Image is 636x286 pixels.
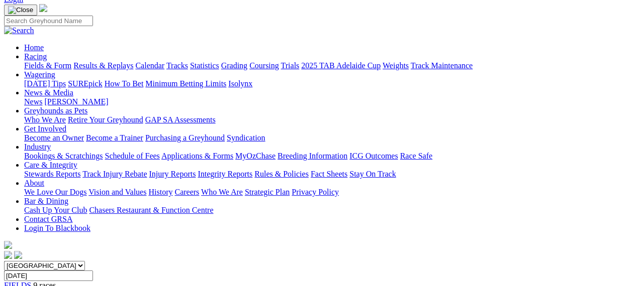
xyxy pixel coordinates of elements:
[4,5,37,16] button: Toggle navigation
[235,152,276,160] a: MyOzChase
[400,152,432,160] a: Race Safe
[24,188,632,197] div: About
[135,61,164,70] a: Calendar
[166,61,188,70] a: Tracks
[201,188,243,196] a: Who We Are
[24,70,55,79] a: Wagering
[4,26,34,35] img: Search
[24,115,632,124] div: Greyhounds as Pets
[174,188,199,196] a: Careers
[411,61,473,70] a: Track Maintenance
[24,224,90,232] a: Login To Blackbook
[44,97,108,106] a: [PERSON_NAME]
[24,97,632,106] div: News & Media
[8,6,33,14] img: Close
[281,61,299,70] a: Trials
[14,251,22,259] img: twitter.svg
[24,61,632,70] div: Racing
[24,61,71,70] a: Fields & Form
[105,152,159,160] a: Schedule of Fees
[24,179,44,187] a: About
[292,188,339,196] a: Privacy Policy
[24,142,51,151] a: Industry
[4,16,93,26] input: Search
[88,188,146,196] a: Vision and Values
[68,79,102,88] a: SUREpick
[24,206,632,215] div: Bar & Dining
[24,106,87,115] a: Greyhounds as Pets
[24,161,77,169] a: Care & Integrity
[24,115,66,124] a: Who We Are
[24,197,68,205] a: Bar & Dining
[24,79,66,88] a: [DATE] Tips
[24,97,42,106] a: News
[349,152,398,160] a: ICG Outcomes
[383,61,409,70] a: Weights
[24,43,44,52] a: Home
[145,79,226,88] a: Minimum Betting Limits
[89,206,213,214] a: Chasers Restaurant & Function Centre
[221,61,247,70] a: Grading
[228,79,252,88] a: Isolynx
[278,152,347,160] a: Breeding Information
[39,4,47,12] img: logo-grsa-white.png
[86,133,143,142] a: Become a Trainer
[349,170,396,178] a: Stay On Track
[24,152,632,161] div: Industry
[145,133,225,142] a: Purchasing a Greyhound
[24,124,66,133] a: Get Involved
[254,170,309,178] a: Rules & Policies
[149,170,196,178] a: Injury Reports
[198,170,252,178] a: Integrity Reports
[24,152,103,160] a: Bookings & Scratchings
[145,115,216,124] a: GAP SA Assessments
[24,215,72,223] a: Contact GRSA
[24,79,632,88] div: Wagering
[24,170,632,179] div: Care & Integrity
[249,61,279,70] a: Coursing
[148,188,172,196] a: History
[227,133,265,142] a: Syndication
[105,79,144,88] a: How To Bet
[245,188,290,196] a: Strategic Plan
[24,133,632,142] div: Get Involved
[4,251,12,259] img: facebook.svg
[24,133,84,142] a: Become an Owner
[68,115,143,124] a: Retire Your Greyhound
[82,170,147,178] a: Track Injury Rebate
[24,188,86,196] a: We Love Our Dogs
[161,152,233,160] a: Applications & Forms
[4,270,93,281] input: Select date
[311,170,347,178] a: Fact Sheets
[73,61,133,70] a: Results & Replays
[301,61,381,70] a: 2025 TAB Adelaide Cup
[24,206,87,214] a: Cash Up Your Club
[24,88,73,97] a: News & Media
[24,52,47,61] a: Racing
[24,170,80,178] a: Stewards Reports
[4,241,12,249] img: logo-grsa-white.png
[190,61,219,70] a: Statistics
